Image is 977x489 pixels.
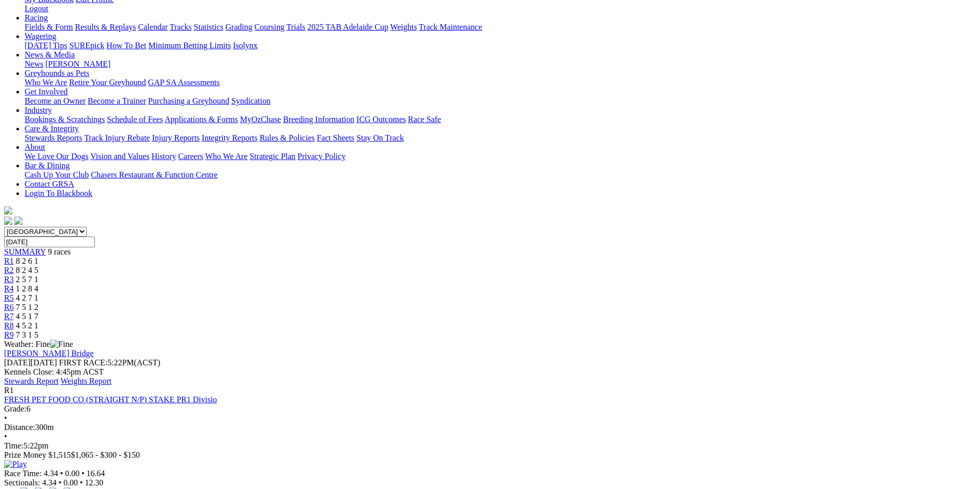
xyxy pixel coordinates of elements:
a: Track Maintenance [419,23,482,31]
a: Racing [25,13,48,22]
span: 9 races [48,247,71,256]
span: Weather: Fine [4,340,73,348]
a: Industry [25,106,52,114]
a: Statistics [194,23,224,31]
span: 1 2 8 4 [16,284,38,293]
div: Prize Money $1,515 [4,451,973,460]
a: R1 [4,257,14,265]
a: Become an Owner [25,96,86,105]
a: Stay On Track [356,133,404,142]
span: 4 5 2 1 [16,321,38,330]
span: • [58,478,62,487]
span: • [4,414,7,422]
a: Contact GRSA [25,180,74,188]
a: Syndication [231,96,270,105]
span: 4.34 [42,478,56,487]
a: [DATE] Tips [25,41,67,50]
span: Sectionals: [4,478,40,487]
span: 8 2 6 1 [16,257,38,265]
span: 12.30 [85,478,103,487]
span: • [80,478,83,487]
span: $1,065 - $300 - $150 [71,451,140,459]
a: Injury Reports [152,133,200,142]
a: Retire Your Greyhound [69,78,146,87]
a: R6 [4,303,14,311]
a: Logout [25,4,48,13]
div: Greyhounds as Pets [25,78,973,87]
a: Schedule of Fees [107,115,163,124]
a: 2025 TAB Adelaide Cup [307,23,388,31]
a: ICG Outcomes [356,115,406,124]
span: Race Time: [4,469,42,478]
span: 16.64 [87,469,105,478]
a: Careers [178,152,203,161]
a: Race Safe [408,115,441,124]
span: 7 5 1 2 [16,303,38,311]
a: Get Involved [25,87,68,96]
a: Cash Up Your Club [25,170,89,179]
span: Time: [4,441,24,450]
a: R2 [4,266,14,275]
span: R7 [4,312,14,321]
span: • [60,469,63,478]
a: R3 [4,275,14,284]
a: Weights Report [61,377,112,385]
a: Greyhounds as Pets [25,69,89,77]
a: SUMMARY [4,247,46,256]
a: Wagering [25,32,56,41]
span: 7 3 1 5 [16,330,38,339]
a: MyOzChase [240,115,281,124]
a: We Love Our Dogs [25,152,88,161]
span: • [4,432,7,441]
a: Results & Replays [75,23,136,31]
span: 5:22PM(ACST) [59,358,161,367]
a: Stewards Report [4,377,58,385]
a: R8 [4,321,14,330]
a: [PERSON_NAME] [45,60,110,68]
a: Grading [226,23,252,31]
a: [PERSON_NAME] Bridge [4,349,94,358]
a: Care & Integrity [25,124,79,133]
a: Breeding Information [283,115,354,124]
a: Trials [286,23,305,31]
a: Rules & Policies [260,133,315,142]
img: Fine [50,340,73,349]
span: [DATE] [4,358,57,367]
span: • [82,469,85,478]
a: Become a Trainer [88,96,146,105]
a: History [151,152,176,161]
a: Integrity Reports [202,133,257,142]
div: Wagering [25,41,973,50]
a: SUREpick [69,41,104,50]
a: News & Media [25,50,75,59]
img: logo-grsa-white.png [4,206,12,214]
span: 4 5 1 7 [16,312,38,321]
div: Kennels Close: 4:45pm ACST [4,367,973,377]
a: R5 [4,294,14,302]
div: 5:22pm [4,441,973,451]
a: Stewards Reports [25,133,82,142]
div: 6 [4,404,973,414]
a: R4 [4,284,14,293]
span: 2 5 7 1 [16,275,38,284]
a: Weights [390,23,417,31]
a: Purchasing a Greyhound [148,96,229,105]
span: R1 [4,386,14,395]
div: Get Involved [25,96,973,106]
span: 4 2 7 1 [16,294,38,302]
div: News & Media [25,60,973,69]
img: twitter.svg [14,217,23,225]
div: Racing [25,23,973,32]
a: Login To Blackbook [25,189,92,198]
a: Tracks [170,23,192,31]
a: R9 [4,330,14,339]
a: Vision and Values [90,152,149,161]
a: FRESH PET FOOD CO (STRAIGHT N/P) STAKE PR1 Divisio [4,395,217,404]
a: GAP SA Assessments [148,78,220,87]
